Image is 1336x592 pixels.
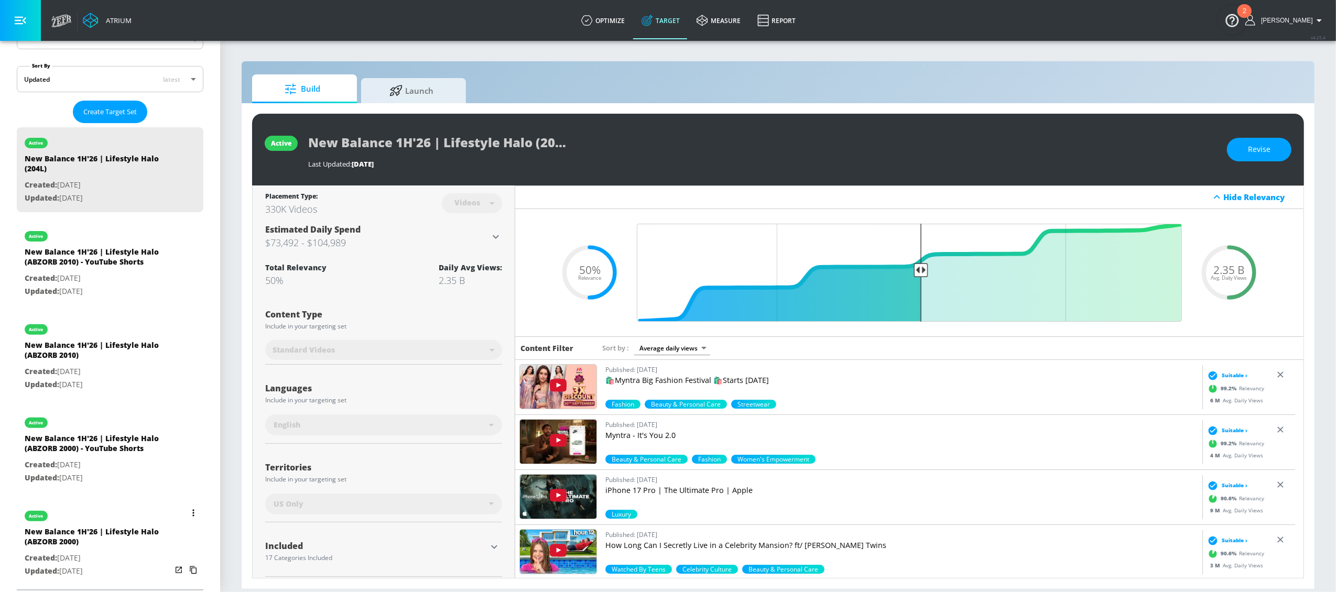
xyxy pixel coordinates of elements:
[308,159,1216,169] div: Last Updated:
[25,553,57,563] span: Created:
[372,78,451,103] span: Launch
[605,540,1198,551] p: How Long Can I Secretly Live in a Celebrity Mansion? ft/ [PERSON_NAME] Twins
[17,221,203,305] div: activeNew Balance 1H'26 | Lifestyle Halo (ABZORB 2010) - YouTube ShortsCreated:[DATE]Updated:[DATE]
[449,198,485,207] div: Videos
[25,272,171,285] p: [DATE]
[265,262,327,272] div: Total Relevancy
[1221,440,1240,447] span: 99.2 %
[1222,426,1248,434] span: Suitable ›
[1221,495,1240,502] span: 90.6 %
[265,555,486,561] div: 17 Categories Included
[676,565,738,574] div: 90.6%
[265,203,318,215] div: 330K Videos
[605,510,637,519] div: 90.6%
[25,379,59,389] span: Updated:
[731,400,776,409] div: 70.3%
[29,327,44,332] div: active
[1257,17,1313,24] span: login as: lindsay.benharris@zefr.com
[352,159,374,169] span: [DATE]
[265,323,502,330] div: Include in your targeting set
[17,127,203,212] div: activeNew Balance 1H'26 | Lifestyle Halo (204L)Created:[DATE]Updated:[DATE]
[1205,506,1264,514] div: Avg. Daily Views
[186,563,201,577] button: Copy Targeting Set Link
[605,375,1198,386] p: 🛍️Myntra Big Fashion Festival 🛍️Starts [DATE]
[579,265,601,276] span: 50%
[605,565,672,574] span: Watched By Teens
[1221,550,1240,557] span: 90.6 %
[25,366,57,376] span: Created:
[265,274,327,287] div: 50%
[29,513,44,519] div: active
[605,419,1198,430] p: Published: [DATE]
[439,274,502,287] div: 2.35 B
[692,455,727,464] div: 99.2%
[605,400,640,409] div: 99.2%
[634,341,710,355] div: Average daily views
[17,500,203,585] div: activeNew Balance 1H'26 | Lifestyle Halo (ABZORB 2000)Created:[DATE]Updated:[DATE]
[1205,490,1265,506] div: Relevancy
[605,474,1198,485] p: Published: [DATE]
[25,193,59,203] span: Updated:
[1218,5,1247,35] button: Open Resource Center, 2 new notifications
[25,565,171,578] p: [DATE]
[265,235,490,250] h3: $73,492 - $104,989
[271,139,291,148] div: active
[29,140,44,146] div: active
[742,565,824,574] div: 70.3%
[1245,14,1326,27] button: [PERSON_NAME]
[25,192,171,205] p: [DATE]
[25,285,171,298] p: [DATE]
[17,314,203,399] div: activeNew Balance 1H'26 | Lifestyle Halo (ABZORB 2010)Created:[DATE]Updated:[DATE]
[25,459,57,469] span: Created:
[17,407,203,492] div: activeNew Balance 1H'26 | Lifestyle Halo (ABZORB 2000) - YouTube ShortsCreated:[DATE]Updated:[DATE]
[605,430,1198,441] p: Myntra - It's You 2.0
[25,458,171,472] p: [DATE]
[1205,545,1265,561] div: Relevancy
[1205,480,1248,490] div: Suitable ›
[1211,276,1247,281] span: Avg. Daily Views
[520,365,596,409] img: 8Q1sI_lNU-g
[1205,380,1265,396] div: Relevancy
[645,400,727,409] div: 70.3%
[1205,370,1248,380] div: Suitable ›
[25,247,171,272] div: New Balance 1H'26 | Lifestyle Halo (ABZORB 2010) - YouTube Shorts
[1222,371,1248,379] span: Suitable ›
[1214,265,1245,276] span: 2.35 B
[30,62,52,69] label: Sort By
[25,365,171,378] p: [DATE]
[1205,396,1264,404] div: Avg. Daily Views
[605,455,688,464] div: 99.2%
[520,420,596,464] img: AgrD0MW0x08
[688,2,749,39] a: measure
[29,234,44,239] div: active
[515,185,1304,209] div: Hide Relevancy
[265,414,502,435] div: English
[274,420,300,430] span: English
[24,75,50,84] div: Updated
[265,310,502,319] div: Content Type
[1211,506,1223,513] span: 9 M
[1222,536,1248,544] span: Suitable ›
[25,527,171,552] div: New Balance 1H'26 | Lifestyle Halo (ABZORB 2000)
[645,400,727,409] span: Beauty & Personal Care
[632,224,1187,322] input: Final Threshold
[25,154,171,179] div: New Balance 1H'26 | Lifestyle Halo (204L)
[265,476,502,483] div: Include in your targeting set
[439,262,502,272] div: Daily Avg Views:
[265,384,502,392] div: Languages
[1205,451,1264,459] div: Avg. Daily Views
[273,345,335,355] span: Standard Videos
[605,400,640,409] span: Fashion
[25,552,171,565] p: [DATE]
[520,343,573,353] h6: Content Filter
[25,340,171,365] div: New Balance 1H'26 | Lifestyle Halo (ABZORB 2010)
[1205,535,1248,545] div: Suitable ›
[731,400,776,409] span: Streetwear
[605,510,637,519] span: Luxury
[83,106,137,118] span: Create Target Set
[605,485,1198,496] p: iPhone 17 Pro | The Ultimate Pro | Apple
[520,530,596,574] img: -LooUJlcdjU
[1311,35,1326,40] span: v 4.25.4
